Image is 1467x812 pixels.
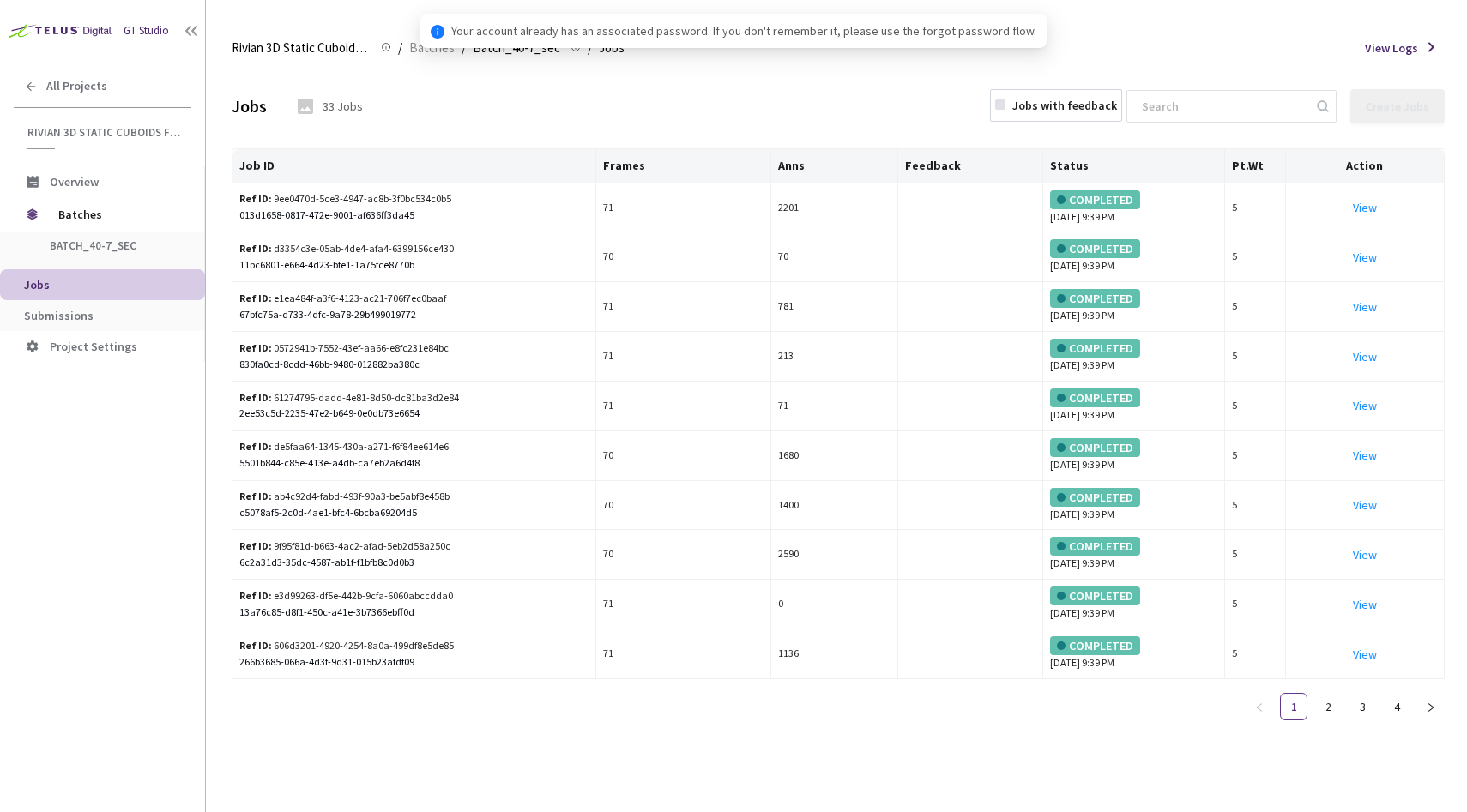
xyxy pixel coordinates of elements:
[1225,183,1286,233] td: 5
[239,191,459,208] div: 9ee0470d-5ce3-4947-ac8b-3f0bc534c0b5
[1050,388,1217,424] div: [DATE] 9:39 PM
[596,232,771,282] td: 70
[1353,547,1377,562] a: View
[1365,39,1418,57] span: View Logs
[239,639,272,652] b: Ref ID:
[1353,597,1377,612] a: View
[596,282,771,332] td: 71
[1353,448,1377,463] a: View
[451,21,1036,40] span: Your account already has an associated password. If you don't remember it, please use the forgot ...
[1050,586,1140,605] div: COMPLETED
[406,38,458,57] a: Batches
[239,440,272,453] b: Ref ID:
[239,455,589,472] div: 5501b844-c85e-413e-a4db-ca7eb2a6d4f8
[1050,636,1140,655] div: COMPLETED
[596,580,771,629] td: 71
[239,292,272,304] b: Ref ID:
[239,406,589,422] div: 2ee53c5d-2235-47e2-b649-0e0db73e6654
[1225,481,1286,531] td: 5
[771,431,898,481] td: 1680
[1050,438,1140,457] div: COMPLETED
[1050,289,1140,308] div: COMPLETED
[596,431,771,481] td: 70
[239,291,459,307] div: e1ea484f-a3f6-4123-ac21-706f7ec0baaf
[50,238,177,253] span: Batch_40-7_sec
[596,481,771,531] td: 70
[1353,299,1377,315] a: View
[1383,693,1410,720] li: 4
[1050,339,1217,374] div: [DATE] 9:39 PM
[1315,694,1341,719] a: 2
[1349,693,1376,720] li: 3
[1132,91,1314,122] input: Search
[771,481,898,531] td: 1400
[239,307,589,323] div: 67bfc75a-d733-4dfc-9a78-29b499019772
[239,208,589,224] div: 013d1658-0817-472e-9001-af636ff3da45
[1225,629,1286,679] td: 5
[239,505,589,521] div: c5078af5-2c0d-4ae1-bfc4-6bcba69204d5
[1050,636,1217,671] div: [DATE] 9:39 PM
[1417,693,1445,720] li: Next Page
[1050,339,1140,358] div: COMPLETED
[1353,200,1377,215] a: View
[1050,239,1217,274] div: [DATE] 9:39 PM
[1225,282,1286,332] td: 5
[1225,530,1286,580] td: 5
[1353,349,1377,364] a: View
[1225,232,1286,282] td: 5
[239,604,589,621] div: 13a76c85-d8f1-450c-a41e-3b7366ebff0d
[771,332,898,382] td: 213
[1225,149,1286,183] th: Pt.Wt
[596,530,771,580] td: 70
[239,391,272,404] b: Ref ID:
[1050,239,1140,258] div: COMPLETED
[1366,99,1429,113] div: Create Jobs
[1353,250,1377,265] a: View
[898,149,1044,183] th: Feedback
[239,538,459,555] div: 9f95f81d-b663-4ac2-afad-5eb2d58a250c
[239,555,589,571] div: 6c2a31d3-35dc-4587-ab1f-f1bfb8c0d0b3
[50,339,137,354] span: Project Settings
[24,277,50,292] span: Jobs
[398,38,402,58] li: /
[239,242,272,255] b: Ref ID:
[1050,537,1217,572] div: [DATE] 9:39 PM
[1225,382,1286,431] td: 5
[1353,647,1377,662] a: View
[1225,431,1286,481] td: 5
[1050,289,1217,324] div: [DATE] 9:39 PM
[1281,694,1307,719] a: 1
[1225,580,1286,629] td: 5
[1050,190,1140,209] div: COMPLETED
[1314,693,1342,720] li: 2
[1050,438,1217,473] div: [DATE] 9:39 PM
[771,530,898,580] td: 2590
[239,589,272,602] b: Ref ID:
[232,93,267,119] div: Jobs
[27,125,181,140] span: Rivian 3D Static Cuboids fixed[2024-25]
[771,629,898,679] td: 1136
[1043,149,1225,183] th: Status
[239,340,459,357] div: 0572941b-7552-43ef-aa66-e8fc231e84bc
[771,149,898,183] th: Anns
[1353,497,1377,513] a: View
[771,382,898,431] td: 71
[239,341,272,354] b: Ref ID:
[1012,96,1117,115] div: Jobs with feedback
[124,22,169,39] div: GT Studio
[1050,190,1217,226] div: [DATE] 9:39 PM
[771,232,898,282] td: 70
[239,490,272,502] b: Ref ID:
[239,654,589,671] div: 266b3685-066a-4d3f-9d31-015b23afdf09
[1280,693,1307,720] li: 1
[232,38,371,58] span: Rivian 3D Static Cuboids fixed[2024-25]
[596,382,771,431] td: 71
[239,241,459,257] div: d3354c3e-05ab-4de4-afa4-6399156ce430
[58,197,176,232] span: Batches
[1417,693,1445,720] button: right
[1246,693,1273,720] button: left
[239,192,272,205] b: Ref ID:
[232,149,596,183] th: Job ID
[596,183,771,233] td: 71
[771,282,898,332] td: 781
